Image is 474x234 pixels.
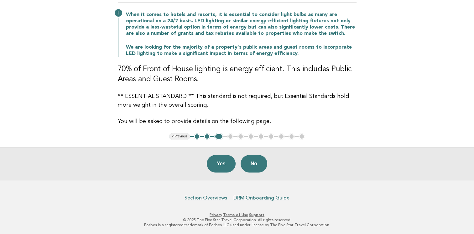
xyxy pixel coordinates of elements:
p: We are looking for the majority of a property's public areas and guest rooms to incorporate LED l... [126,44,357,57]
a: Section Overviews [185,195,227,201]
p: © 2025 The Five Star Travel Corporation. All rights reserved. [45,217,429,222]
p: When it comes to hotels and resorts, it is essential to consider light bulbs as many are operatio... [126,12,357,37]
p: You will be asked to provide details on the following page. [118,117,357,126]
a: DRM Onboarding Guide [233,195,289,201]
p: ** ESSENTIAL STANDARD ** This standard is not required, but Essential Standards hold more weight ... [118,92,357,109]
button: No [241,155,267,173]
button: 3 [214,133,223,140]
a: Support [249,213,264,217]
p: · · [45,212,429,217]
button: 1 [194,133,200,140]
h3: 70% of Front of House lighting is energy efficient. This includes Public Areas and Guest Rooms. [118,64,357,84]
button: Yes [207,155,236,173]
a: Privacy [210,213,222,217]
button: 2 [204,133,210,140]
a: Terms of Use [223,213,248,217]
button: < Previous [169,133,190,140]
p: Forbes is a registered trademark of Forbes LLC used under license by The Five Star Travel Corpora... [45,222,429,227]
